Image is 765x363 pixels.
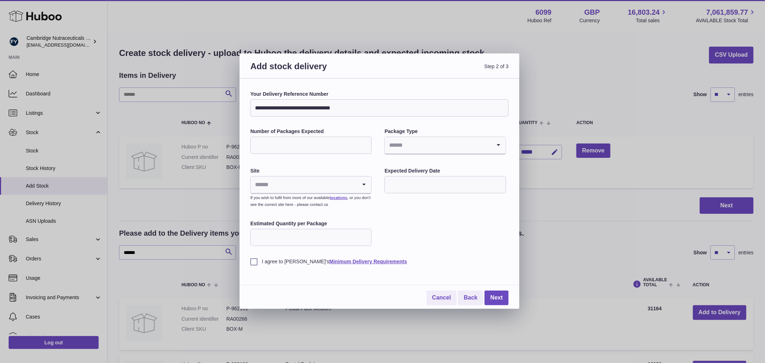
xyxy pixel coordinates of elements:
[379,61,509,80] span: Step 2 of 3
[250,168,372,174] label: Site
[329,259,407,264] a: Minimum Delivery Requirements
[250,91,509,98] label: Your Delivery Reference Number
[330,195,347,200] a: locations
[251,176,357,193] input: Search for option
[250,61,379,80] h3: Add stock delivery
[251,176,371,194] div: Search for option
[385,137,491,154] input: Search for option
[250,195,370,207] small: If you wish to fulfil from more of our available , or you don’t see the correct site here - pleas...
[458,291,483,305] a: Back
[485,291,509,305] a: Next
[384,128,506,135] label: Package Type
[250,128,372,135] label: Number of Packages Expected
[250,220,372,227] label: Estimated Quantity per Package
[426,291,457,305] a: Cancel
[250,258,509,265] label: I agree to [PERSON_NAME]'s
[384,168,506,174] label: Expected Delivery Date
[385,137,505,154] div: Search for option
